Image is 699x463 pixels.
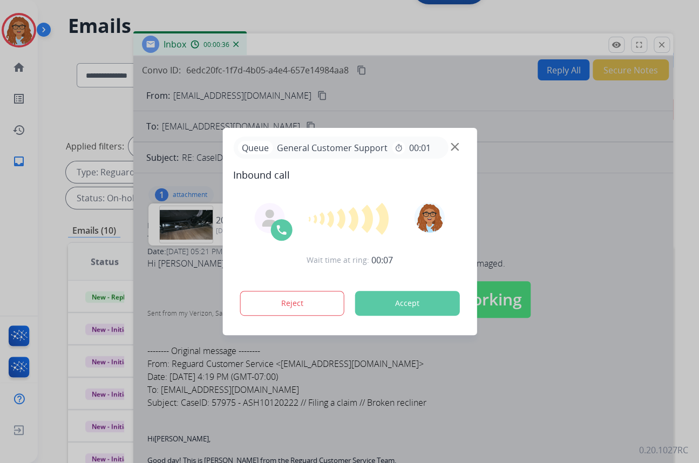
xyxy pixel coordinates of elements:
[237,141,273,154] p: Queue
[240,291,344,316] button: Reject
[233,167,466,182] span: Inbound call
[415,202,445,233] img: avatar
[275,223,288,236] img: call-icon
[355,291,459,316] button: Accept
[451,143,459,151] img: close-button
[273,141,392,154] span: General Customer Support
[394,144,403,152] mat-icon: timer
[307,255,369,265] span: Wait time at ring:
[639,444,688,457] p: 0.20.1027RC
[409,141,431,154] span: 00:01
[261,209,278,227] img: agent-avatar
[371,254,393,267] span: 00:07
